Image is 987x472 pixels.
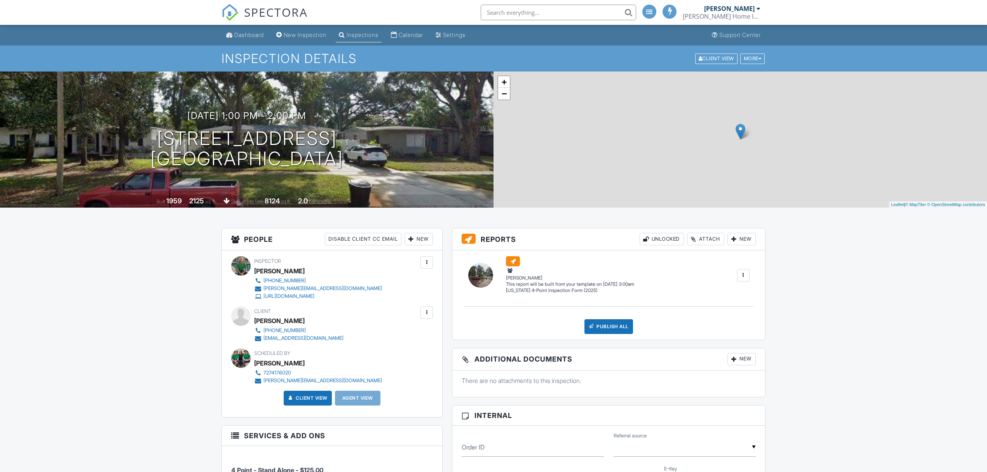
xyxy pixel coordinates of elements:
a: [PERSON_NAME][EMAIL_ADDRESS][DOMAIN_NAME] [254,377,382,385]
div: [PHONE_NUMBER] [263,278,306,284]
h1: [STREET_ADDRESS] [GEOGRAPHIC_DATA] [150,128,343,170]
h3: Additional Documents [452,348,765,371]
div: Shelton Home Inspections [683,12,760,20]
div: New [727,233,756,245]
p: There are no attachments to this inspection. [462,376,756,385]
div: [PERSON_NAME] [254,357,305,369]
a: Calendar [388,28,426,42]
div: New [727,353,756,365]
a: [EMAIL_ADDRESS][DOMAIN_NAME] [254,334,344,342]
div: [URL][DOMAIN_NAME] [263,293,314,299]
div: Client View [695,53,738,64]
div: [PERSON_NAME] [254,315,305,327]
label: Referral source [614,432,647,439]
div: New [405,233,433,245]
span: sq.ft. [281,199,291,205]
div: Attach [687,233,724,245]
span: Inspector [254,258,281,264]
div: [EMAIL_ADDRESS][DOMAIN_NAME] [263,335,344,341]
span: Built [157,199,165,205]
h3: Internal [452,406,765,426]
h3: [DATE] 1:00 pm - 2:00 pm [187,110,306,121]
div: [PERSON_NAME] [506,267,634,281]
a: [PHONE_NUMBER] [254,277,382,285]
div: 2125 [189,197,204,205]
span: slab [231,199,240,205]
a: Zoom out [498,88,510,100]
div: 2.0 [298,197,308,205]
span: Scheduled By [254,350,290,356]
div: 8124 [265,197,280,205]
div: 1959 [166,197,182,205]
a: Dashboard [223,28,267,42]
a: Leaflet [891,202,904,207]
a: © OpenStreetMap contributors [927,202,985,207]
a: Client View [694,55,739,61]
div: This report will be built from your template on [DATE] 3:00am [506,281,634,287]
span: bathrooms [309,199,331,205]
label: Order ID [462,443,485,451]
a: Inspections [336,28,382,42]
a: [PHONE_NUMBER] [254,327,344,334]
span: Lot Size [247,199,263,205]
a: SPECTORA [221,10,308,27]
div: [PHONE_NUMBER] [263,327,306,334]
h3: Reports [452,228,765,250]
img: The Best Home Inspection Software - Spectora [221,4,239,21]
div: [US_STATE] 4-Point Inspection Form (2025) [506,287,634,294]
h1: Inspection Details [221,52,766,65]
div: More [740,53,765,64]
div: Disable Client CC Email [325,233,401,245]
h3: People [222,228,442,250]
div: [PERSON_NAME] [254,265,305,277]
div: Unlocked [640,233,684,245]
span: Client [254,308,271,314]
div: Calendar [399,31,423,38]
a: 7274176020 [254,369,382,377]
a: Zoom in [498,76,510,88]
span: SPECTORA [244,4,308,20]
a: New Inspection [273,28,330,42]
div: Dashboard [234,31,264,38]
div: [PERSON_NAME][EMAIL_ADDRESS][DOMAIN_NAME] [263,378,382,384]
h3: Services & Add ons [222,426,442,446]
input: Search everything... [481,5,636,20]
a: [URL][DOMAIN_NAME] [254,292,382,300]
div: | [889,201,987,208]
a: Settings [432,28,469,42]
a: Support Center [709,28,764,42]
div: 7274176020 [263,370,291,376]
div: Inspections [347,31,378,38]
div: [PERSON_NAME] [704,5,755,12]
div: Settings [443,31,466,38]
div: Publish All [584,319,633,334]
span: sq. ft. [205,199,216,205]
a: [PERSON_NAME][EMAIL_ADDRESS][DOMAIN_NAME] [254,285,382,292]
a: © MapTiler [905,202,926,207]
div: New Inspection [284,31,326,38]
a: Client View [286,394,328,402]
div: [PERSON_NAME][EMAIL_ADDRESS][DOMAIN_NAME] [263,285,382,292]
div: Support Center [719,31,761,38]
